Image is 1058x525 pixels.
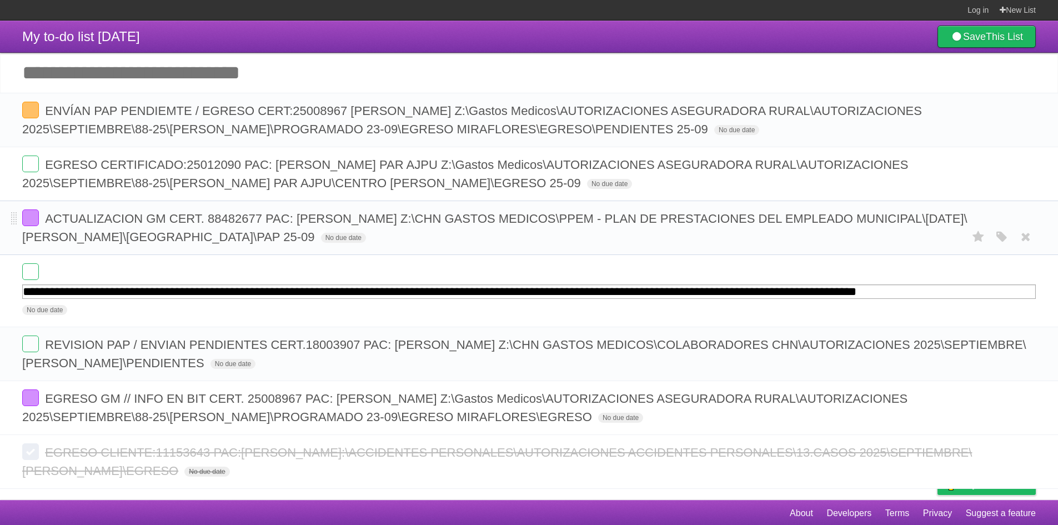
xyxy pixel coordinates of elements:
span: No due date [598,413,643,423]
span: ACTUALIZACION GM CERT. 88482677 PAC: [PERSON_NAME] Z:\CHN GASTOS MEDICOS\PPEM - PLAN DE PRESTACIO... [22,212,967,244]
label: Done [22,102,39,118]
label: Done [22,263,39,280]
span: No due date [22,305,67,315]
a: Suggest a feature [966,503,1036,524]
label: Done [22,443,39,460]
a: Privacy [923,503,952,524]
span: No due date [321,233,366,243]
a: Terms [885,503,910,524]
span: EGRESO GM // INFO EN BIT CERT. 25008967 PAC: [PERSON_NAME] Z:\Gastos Medicos\AUTORIZACIONES ASEGU... [22,392,907,424]
span: My to-do list [DATE] [22,29,140,44]
span: No due date [210,359,255,369]
span: No due date [184,467,229,477]
span: EGRESO CLIENTE:11153643 PAC:[PERSON_NAME]:\ACCIDENTES PERSONALES\AUTORIZACIONES ACCIDENTES PERSON... [22,446,972,478]
b: This List [986,31,1023,42]
span: No due date [587,179,632,189]
span: Buy me a coffee [961,475,1030,494]
label: Done [22,209,39,226]
label: Done [22,389,39,406]
label: Done [22,336,39,352]
label: Star task [968,228,989,246]
a: Developers [826,503,871,524]
a: SaveThis List [937,26,1036,48]
span: ENVÍAN PAP PENDIEMTE / EGRESO CERT:25008967 [PERSON_NAME] Z:\Gastos Medicos\AUTORIZACIONES ASEGUR... [22,104,922,136]
span: EGRESO CERTIFICADO:25012090 PAC: [PERSON_NAME] PAR AJPU Z:\Gastos Medicos\AUTORIZACIONES ASEGURAD... [22,158,908,190]
span: REVISION PAP / ENVIAN PENDIENTES CERT.18003907 PAC: [PERSON_NAME] Z:\CHN GASTOS MEDICOS\COLABORAD... [22,338,1026,370]
span: No due date [714,125,759,135]
a: About [790,503,813,524]
label: Done [22,156,39,172]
